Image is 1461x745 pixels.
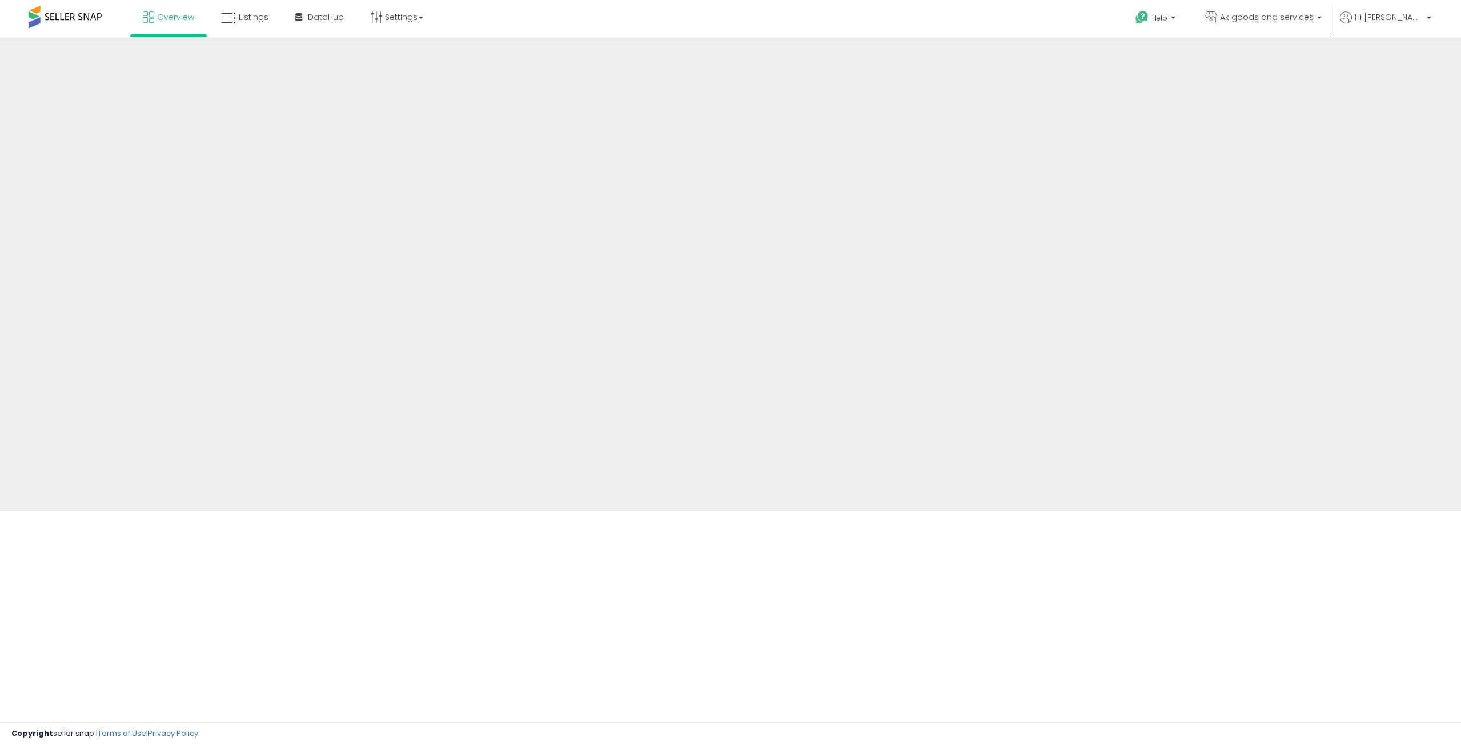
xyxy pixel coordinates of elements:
[1220,11,1314,23] span: Ak goods and services
[1340,11,1431,37] a: Hi [PERSON_NAME]
[1355,11,1423,23] span: Hi [PERSON_NAME]
[1152,13,1167,23] span: Help
[157,11,194,23] span: Overview
[1135,10,1149,25] i: Get Help
[308,11,344,23] span: DataHub
[1126,2,1187,37] a: Help
[239,11,268,23] span: Listings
